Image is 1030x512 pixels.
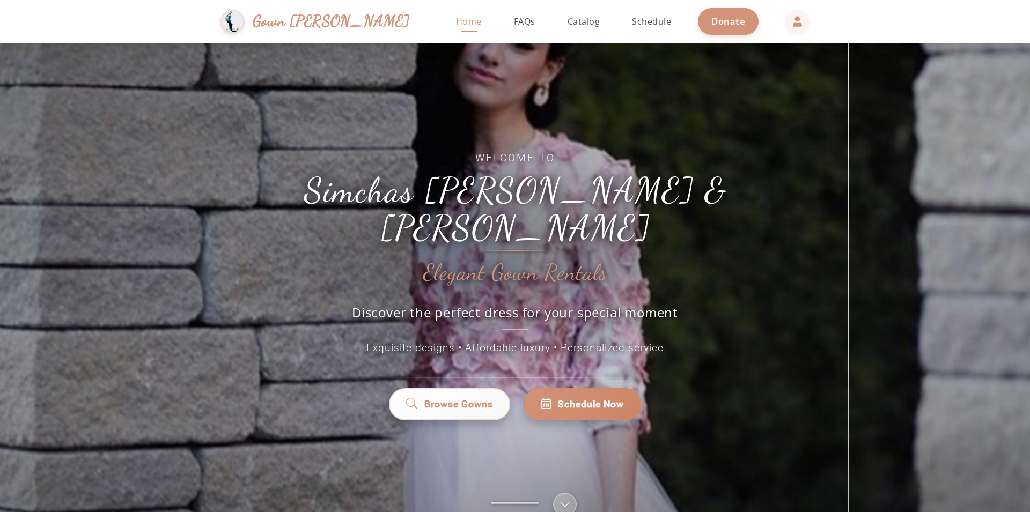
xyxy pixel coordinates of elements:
[341,303,689,330] p: Discover the perfect dress for your special moment
[423,397,494,411] span: Browse Gowns
[253,10,410,33] span: Gown [PERSON_NAME]
[632,16,671,27] span: Schedule
[711,15,745,27] span: Donate
[514,16,535,27] span: FAQs
[456,16,482,27] span: Home
[220,10,245,34] img: Gown Gmach Logo
[568,16,600,27] span: Catalog
[698,8,759,34] a: Donate
[274,172,756,247] h1: Simchas [PERSON_NAME] & [PERSON_NAME]
[274,151,756,166] span: Welcome to
[274,340,756,356] p: Exquisite designs • Affordable luxury • Personalized service
[423,261,607,285] h2: Elegant Gown Rentals
[220,7,421,36] a: Gown [PERSON_NAME]
[558,396,624,410] span: Schedule Now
